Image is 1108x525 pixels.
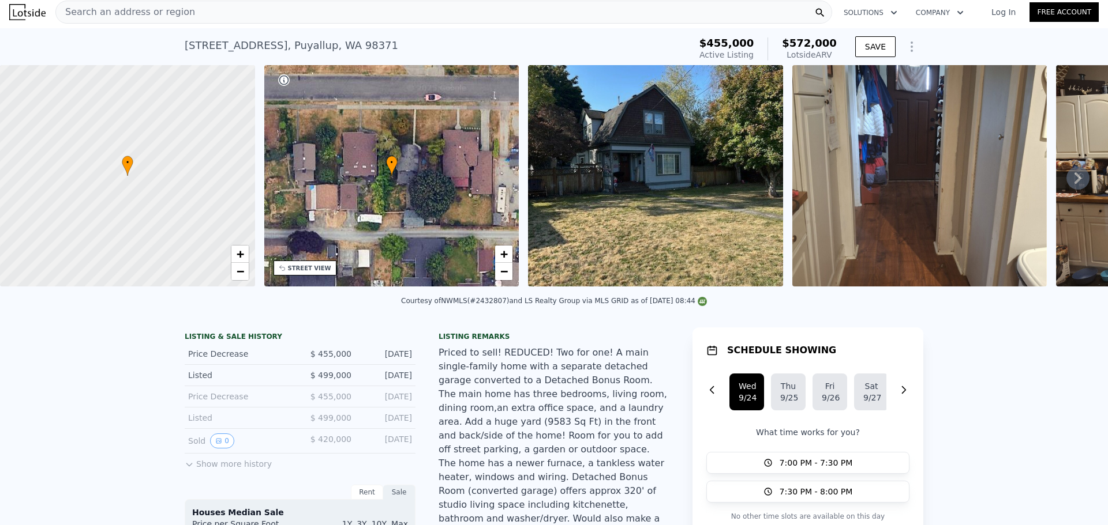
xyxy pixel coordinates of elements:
[834,2,907,23] button: Solutions
[495,263,512,280] a: Zoom out
[439,332,669,341] div: Listing remarks
[188,412,291,424] div: Listed
[699,50,754,59] span: Active Listing
[739,392,755,403] div: 9/24
[386,157,398,168] span: •
[231,263,249,280] a: Zoom out
[782,49,837,61] div: Lotside ARV
[361,391,412,402] div: [DATE]
[9,4,46,20] img: Lotside
[361,412,412,424] div: [DATE]
[383,485,415,500] div: Sale
[188,348,291,360] div: Price Decrease
[771,373,806,410] button: Thu9/25
[855,36,896,57] button: SAVE
[351,485,383,500] div: Rent
[122,157,133,168] span: •
[231,245,249,263] a: Zoom in
[500,247,508,261] span: +
[822,392,838,403] div: 9/26
[310,435,351,444] span: $ 420,000
[822,380,838,392] div: Fri
[500,264,508,278] span: −
[122,156,133,176] div: •
[1030,2,1099,22] a: Free Account
[727,343,836,357] h1: SCHEDULE SHOWING
[706,452,909,474] button: 7:00 PM - 7:30 PM
[739,380,755,392] div: Wed
[863,392,879,403] div: 9/27
[310,413,351,422] span: $ 499,000
[56,5,195,19] span: Search an address or region
[361,369,412,381] div: [DATE]
[854,373,889,410] button: Sat9/27
[185,454,272,470] button: Show more history
[978,6,1030,18] a: Log In
[236,264,244,278] span: −
[706,481,909,503] button: 7:30 PM - 8:00 PM
[361,433,412,448] div: [DATE]
[210,433,234,448] button: View historical data
[780,457,853,469] span: 7:00 PM - 7:30 PM
[780,380,796,392] div: Thu
[900,35,923,58] button: Show Options
[401,297,707,305] div: Courtesy of NWMLS (#2432807) and LS Realty Group via MLS GRID as of [DATE] 08:44
[706,509,909,523] p: No other time slots are available on this day
[361,348,412,360] div: [DATE]
[188,391,291,402] div: Price Decrease
[782,37,837,49] span: $572,000
[185,332,415,343] div: LISTING & SALE HISTORY
[288,264,331,273] div: STREET VIEW
[706,426,909,438] p: What time works for you?
[780,392,796,403] div: 9/25
[813,373,847,410] button: Fri9/26
[792,65,1047,286] img: Sale: 169662832 Parcel: 100838581
[192,507,408,518] div: Houses Median Sale
[310,349,351,358] span: $ 455,000
[729,373,764,410] button: Wed9/24
[780,486,853,497] span: 7:30 PM - 8:00 PM
[528,65,783,286] img: Sale: 169662832 Parcel: 100838581
[863,380,879,392] div: Sat
[188,433,291,448] div: Sold
[185,37,398,54] div: [STREET_ADDRESS] , Puyallup , WA 98371
[907,2,973,23] button: Company
[698,297,707,306] img: NWMLS Logo
[495,245,512,263] a: Zoom in
[699,37,754,49] span: $455,000
[310,392,351,401] span: $ 455,000
[310,371,351,380] span: $ 499,000
[188,369,291,381] div: Listed
[236,247,244,261] span: +
[386,156,398,176] div: •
